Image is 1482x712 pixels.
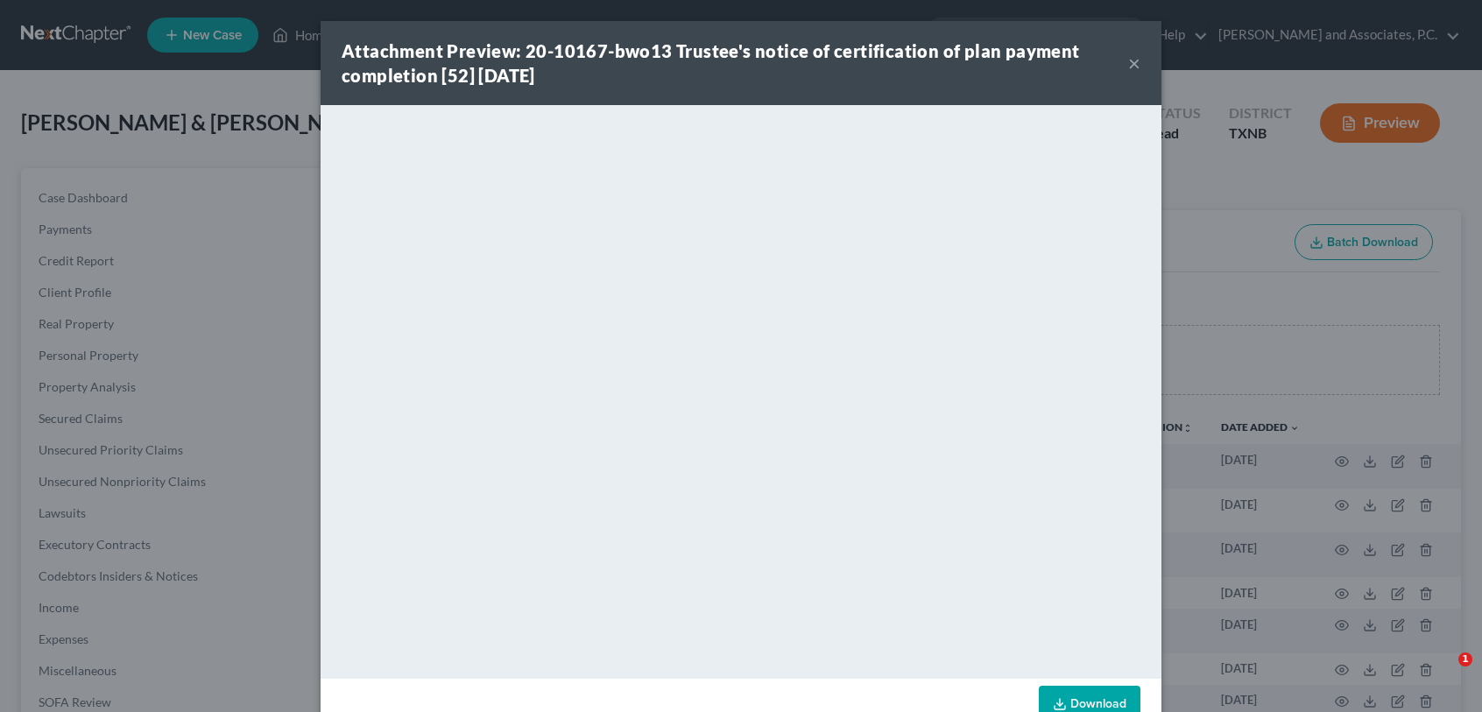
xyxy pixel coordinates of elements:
[1128,53,1140,74] button: ×
[1422,652,1464,694] iframe: Intercom live chat
[342,40,1080,86] strong: Attachment Preview: 20-10167-bwo13 Trustee's notice of certification of plan payment completion [...
[1458,652,1472,666] span: 1
[321,105,1161,674] iframe: <object ng-attr-data='[URL][DOMAIN_NAME]' type='application/pdf' width='100%' height='650px'></ob...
